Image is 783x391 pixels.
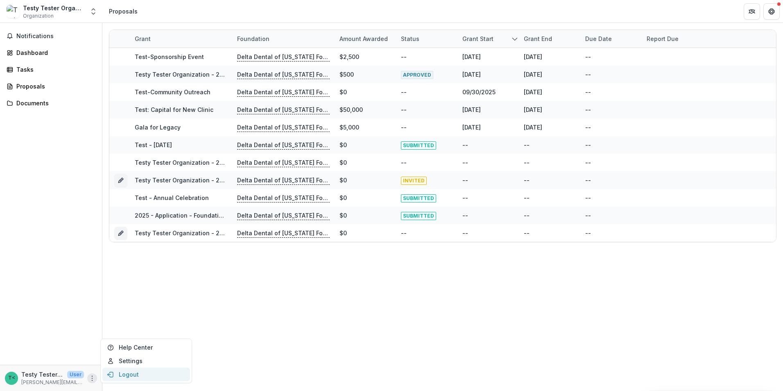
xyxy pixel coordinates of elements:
button: Notifications [3,30,99,43]
div: $0 [339,88,347,96]
a: 2025 - Application - Foundation Grant [135,212,244,219]
a: Testy Tester Organization - 2025 - Inquiry Form [135,159,271,166]
div: -- [401,52,407,61]
div: [DATE] [524,88,542,96]
span: SUBMITTED [401,194,436,202]
p: Delta Dental of [US_STATE] Foundation & Community Giving [237,158,330,167]
div: -- [524,158,530,167]
a: Documents [3,96,99,110]
div: Grant end [519,34,557,43]
div: -- [462,176,468,184]
div: Grant start [457,30,519,48]
p: User [67,371,84,378]
a: Test-Sponsorship Event [135,53,204,60]
div: -- [585,193,591,202]
div: 09/30/2025 [462,88,496,96]
div: $5,000 [339,123,359,132]
div: $0 [339,141,347,149]
a: Tasks [3,63,99,76]
div: -- [462,141,468,149]
a: Testy Tester Organization - 2025 - Application - Sponsorship [135,230,311,236]
p: Delta Dental of [US_STATE] Foundation & Community Giving [237,88,330,97]
div: -- [401,158,407,167]
a: Testy Tester Organization - 2025 - Application - Community Impact Grant (updated) [135,177,375,184]
img: Testy Tester Organization [7,5,20,18]
div: Foundation [232,30,335,48]
a: Testy Tester Organization - 2025 - Matching Dollar Program Request Form [135,71,348,78]
div: Due Date [580,34,617,43]
div: -- [585,211,591,220]
div: -- [585,123,591,132]
div: Amount awarded [335,30,396,48]
span: INVITED [401,177,427,185]
span: Organization [23,12,54,20]
div: -- [462,211,468,220]
div: [DATE] [524,70,542,79]
nav: breadcrumb [106,5,141,17]
p: Delta Dental of [US_STATE] Foundation & Community Giving [237,176,330,185]
span: SUBMITTED [401,212,436,220]
div: Status [396,34,424,43]
div: [DATE] [462,123,481,132]
p: Delta Dental of [US_STATE] Foundation & Community Giving [237,52,330,61]
div: Grant [130,30,232,48]
button: Grant 0078cc30-064e-4989-8fcf-69c72c3caf23 [114,174,127,187]
a: Test - [DATE] [135,141,172,148]
div: -- [401,123,407,132]
span: SUBMITTED [401,141,436,150]
p: [PERSON_NAME][EMAIL_ADDRESS][DOMAIN_NAME] [21,379,84,386]
a: Test: Capital for New Clinic [135,106,213,113]
span: Notifications [16,33,95,40]
div: Tasks [16,65,92,74]
div: $0 [339,158,347,167]
div: -- [462,229,468,237]
p: Delta Dental of [US_STATE] Foundation & Community Giving [237,193,330,202]
div: -- [401,105,407,114]
div: [DATE] [524,123,542,132]
a: Dashboard [3,46,99,59]
div: $2,500 [339,52,359,61]
button: More [87,373,97,383]
div: Status [396,30,457,48]
div: -- [401,229,407,237]
div: -- [585,158,591,167]
button: Get Help [763,3,780,20]
div: Proposals [109,7,138,16]
a: Gala for Legacy [135,124,181,131]
div: Amount awarded [335,34,393,43]
div: Grant end [519,30,580,48]
div: Report Due [642,30,703,48]
p: Delta Dental of [US_STATE] Foundation & Community Giving [237,141,330,150]
div: [DATE] [524,52,542,61]
div: -- [585,229,591,237]
button: Open entity switcher [88,3,99,20]
div: [DATE] [462,105,481,114]
div: Testy Tester <annessa.hicks12@gmail.com> <annessa.hicks12@gmail.com> [8,375,15,381]
svg: sorted descending [511,36,518,42]
div: $0 [339,211,347,220]
div: $0 [339,176,347,184]
div: [DATE] [462,70,481,79]
div: -- [524,211,530,220]
div: -- [462,193,468,202]
div: -- [524,141,530,149]
div: [DATE] [462,52,481,61]
div: -- [401,88,407,96]
div: [DATE] [524,105,542,114]
div: Grant start [457,34,498,43]
p: Delta Dental of [US_STATE] Foundation & Community Giving [237,229,330,238]
div: -- [585,70,591,79]
div: Report Due [642,34,683,43]
div: Proposals [16,82,92,91]
div: -- [585,52,591,61]
div: -- [524,229,530,237]
div: $0 [339,229,347,237]
div: -- [524,193,530,202]
a: Test - Annual Celebration [135,194,209,201]
div: -- [585,105,591,114]
button: Grant 6de3a27f-5e0c-4233-b3d4-80207a102c0e [114,227,127,240]
a: Proposals [3,80,99,93]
